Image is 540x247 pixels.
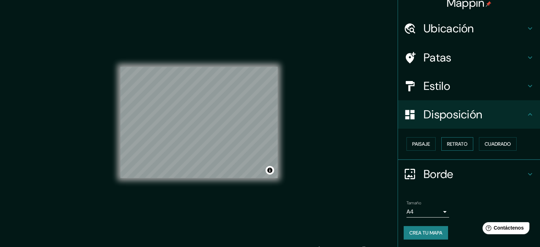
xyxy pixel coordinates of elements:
button: Crea tu mapa [404,226,448,240]
div: Patas [398,43,540,72]
font: Ubicación [424,21,474,36]
font: A4 [407,208,414,215]
button: Retrato [441,137,473,151]
img: pin-icon.png [486,1,491,7]
font: Tamaño [407,200,421,206]
font: Cuadrado [485,141,511,147]
font: Borde [424,167,453,182]
font: Crea tu mapa [409,230,442,236]
div: A4 [407,206,449,218]
button: Activar o desactivar atribución [266,166,274,174]
canvas: Mapa [120,67,278,178]
div: Estilo [398,72,540,100]
button: Cuadrado [479,137,517,151]
div: Borde [398,160,540,188]
font: Retrato [447,141,468,147]
font: Paisaje [412,141,430,147]
font: Disposición [424,107,482,122]
div: Ubicación [398,14,540,43]
iframe: Lanzador de widgets de ayuda [477,219,532,239]
div: Disposición [398,100,540,129]
font: Patas [424,50,452,65]
font: Estilo [424,79,450,93]
button: Paisaje [407,137,436,151]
